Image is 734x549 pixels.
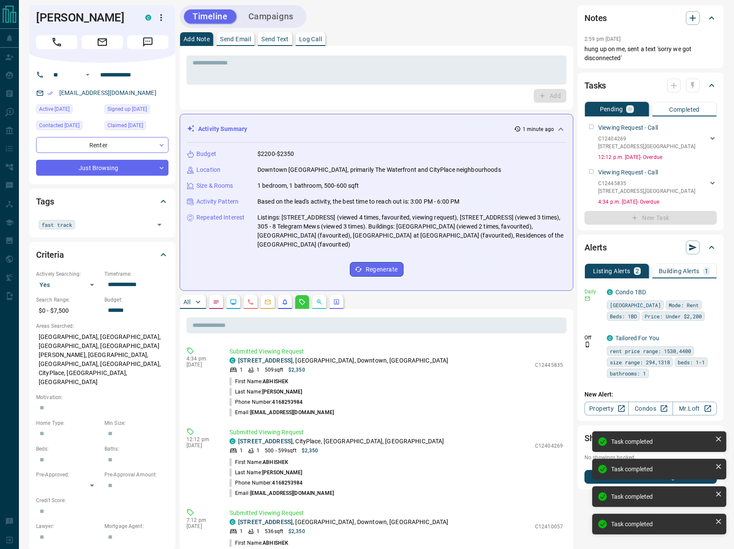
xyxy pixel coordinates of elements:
[187,523,217,529] p: [DATE]
[36,195,54,208] h2: Tags
[229,388,303,396] p: Last Name:
[598,135,695,143] p: C12404269
[184,9,236,24] button: Timeline
[607,289,613,295] div: condos.ca
[104,419,168,427] p: Min Size:
[187,121,566,137] div: Activity Summary1 minute ago
[104,296,168,304] p: Budget:
[299,299,306,305] svg: Requests
[257,181,359,190] p: 1 bedroom, 1 bathroom, 500-600 sqft
[669,301,699,309] span: Mode: Rent
[263,378,288,384] span: ABHISHEK
[272,480,303,486] span: 4168293984
[261,36,289,42] p: Send Text
[59,89,156,96] a: [EMAIL_ADDRESS][DOMAIN_NAME]
[678,358,705,366] span: beds: 1-1
[104,121,168,133] div: Thu Jul 27 2023
[238,356,448,365] p: , [GEOGRAPHIC_DATA], Downtown, [GEOGRAPHIC_DATA]
[350,262,404,277] button: Regenerate
[107,121,143,130] span: Claimed [DATE]
[36,522,100,530] p: Lawyer:
[36,497,168,504] p: Credit Score:
[36,35,77,49] span: Call
[659,268,700,274] p: Building Alerts
[615,289,646,296] a: Condo 1BD
[229,409,334,416] p: Email:
[316,299,323,305] svg: Opportunities
[584,45,717,63] p: hung up on me, sent a text 'sorry we got disconnected'
[247,299,254,305] svg: Calls
[107,105,147,113] span: Signed up [DATE]
[610,301,661,309] span: [GEOGRAPHIC_DATA]
[238,518,293,525] a: [STREET_ADDRESS]
[196,149,216,159] p: Budget
[584,36,621,42] p: 2:59 pm [DATE]
[611,521,712,528] div: Task completed
[145,15,151,21] div: condos.ca
[584,390,717,399] p: New Alert:
[229,428,563,437] p: Submitted Viewing Request
[523,125,554,133] p: 1 minute ago
[598,187,695,195] p: [STREET_ADDRESS] , [GEOGRAPHIC_DATA]
[104,270,168,278] p: Timeframe:
[229,378,288,385] p: First Name:
[229,398,303,406] p: Phone Number:
[187,442,217,448] p: [DATE]
[36,270,100,278] p: Actively Searching:
[669,107,700,113] p: Completed
[584,428,717,448] div: Showings
[611,438,712,445] div: Task completed
[104,471,168,479] p: Pre-Approval Amount:
[183,299,190,305] p: All
[238,437,444,446] p: , CityPlace, [GEOGRAPHIC_DATA], [GEOGRAPHIC_DATA]
[584,11,607,25] h2: Notes
[39,105,70,113] span: Active [DATE]
[257,213,566,249] p: Listings: [STREET_ADDRESS] (viewed 4 times, favourited, viewing request), [STREET_ADDRESS] (viewe...
[36,419,100,427] p: Home Type:
[229,539,288,547] p: First Name:
[615,335,659,342] a: Tailored For You
[535,442,563,450] p: C12404269
[598,123,658,132] p: Viewing Request - Call
[598,143,695,150] p: [STREET_ADDRESS] , [GEOGRAPHIC_DATA]
[240,528,243,535] p: 1
[272,399,303,405] span: 4168293984
[598,178,717,197] div: C12445835[STREET_ADDRESS],[GEOGRAPHIC_DATA]
[36,393,168,401] p: Motivation:
[584,79,606,92] h2: Tasks
[257,149,294,159] p: $2200-$2350
[36,11,132,24] h1: [PERSON_NAME]
[127,35,168,49] span: Message
[250,409,334,415] span: [EMAIL_ADDRESS][DOMAIN_NAME]
[238,357,293,364] a: [STREET_ADDRESS]
[36,121,100,133] div: Thu Jul 27 2023
[288,366,305,374] p: $2,350
[240,9,302,24] button: Campaigns
[187,356,217,362] p: 4:34 pm
[257,165,501,174] p: Downtown [GEOGRAPHIC_DATA], primarily The Waterfront and CityPlace neighbourhoods
[584,402,629,415] a: Property
[257,447,260,454] p: 1
[584,342,590,348] svg: Push Notification Only
[288,528,305,535] p: $2,350
[196,181,233,190] p: Size & Rooms
[645,312,702,320] span: Price: Under $2,200
[281,299,288,305] svg: Listing Alerts
[535,523,563,531] p: C12410057
[36,304,100,318] p: $0 - $7,500
[229,479,303,487] p: Phone Number:
[598,153,717,161] p: 12:12 p.m. [DATE] - Overdue
[104,445,168,453] p: Baths:
[36,244,168,265] div: Criteria
[229,519,235,525] div: condos.ca
[263,459,288,465] span: ABHISHEK
[36,248,64,262] h2: Criteria
[230,299,237,305] svg: Lead Browsing Activity
[104,522,168,530] p: Mortgage Agent:
[584,241,607,254] h2: Alerts
[257,197,459,206] p: Based on the lead's activity, the best time to reach out is: 3:00 PM - 6:00 PM
[535,361,563,369] p: C12445835
[83,70,93,80] button: Open
[36,137,168,153] div: Renter
[607,335,613,341] div: condos.ca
